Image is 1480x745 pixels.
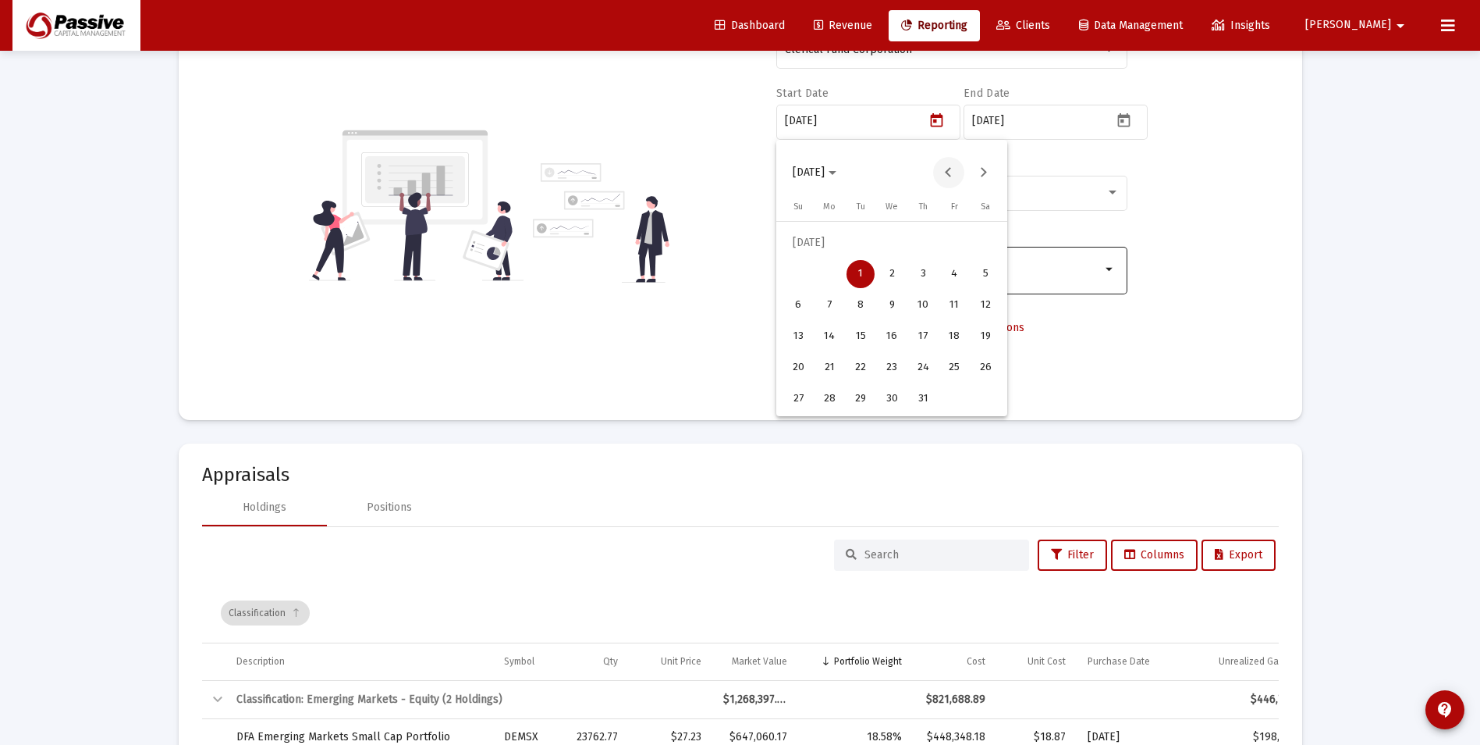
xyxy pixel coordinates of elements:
[784,291,812,319] div: 6
[876,383,907,415] button: 2025-07-30
[814,352,845,383] button: 2025-07-21
[845,321,876,352] button: 2025-07-15
[909,260,937,288] div: 3
[970,258,1001,290] button: 2025-07-05
[815,291,843,319] div: 7
[971,354,999,382] div: 26
[793,201,803,212] span: Su
[933,157,964,188] button: Previous month
[886,201,898,212] span: We
[846,260,875,288] div: 1
[815,323,843,351] div: 14
[940,291,968,319] div: 11
[939,352,970,383] button: 2025-07-25
[970,290,1001,321] button: 2025-07-12
[814,290,845,321] button: 2025-07-07
[845,290,876,321] button: 2025-07-08
[784,385,812,413] div: 27
[814,383,845,415] button: 2025-07-28
[878,354,906,382] div: 23
[783,227,1001,258] td: [DATE]
[909,354,937,382] div: 24
[846,291,875,319] div: 8
[939,321,970,352] button: 2025-07-18
[909,291,937,319] div: 10
[784,354,812,382] div: 20
[907,321,939,352] button: 2025-07-17
[907,352,939,383] button: 2025-07-24
[970,352,1001,383] button: 2025-07-26
[814,321,845,352] button: 2025-07-14
[907,383,939,415] button: 2025-07-31
[780,157,849,188] button: Choose month and year
[940,354,968,382] div: 25
[846,385,875,413] div: 29
[909,323,937,351] div: 17
[919,201,928,212] span: Th
[878,385,906,413] div: 30
[940,323,968,351] div: 18
[971,323,999,351] div: 19
[876,321,907,352] button: 2025-07-16
[793,166,825,179] span: [DATE]
[876,290,907,321] button: 2025-07-09
[783,383,814,415] button: 2025-07-27
[783,290,814,321] button: 2025-07-06
[971,260,999,288] div: 5
[981,201,990,212] span: Sa
[968,157,999,188] button: Next month
[878,291,906,319] div: 9
[970,321,1001,352] button: 2025-07-19
[845,258,876,290] button: 2025-07-01
[940,260,968,288] div: 4
[951,201,958,212] span: Fr
[784,323,812,351] div: 13
[857,201,865,212] span: Tu
[845,352,876,383] button: 2025-07-22
[878,260,906,288] div: 2
[815,354,843,382] div: 21
[876,352,907,383] button: 2025-07-23
[939,290,970,321] button: 2025-07-11
[971,291,999,319] div: 12
[846,354,875,382] div: 22
[846,323,875,351] div: 15
[876,258,907,290] button: 2025-07-02
[783,352,814,383] button: 2025-07-20
[878,323,906,351] div: 16
[845,383,876,415] button: 2025-07-29
[909,385,937,413] div: 31
[823,201,836,212] span: Mo
[783,321,814,352] button: 2025-07-13
[907,258,939,290] button: 2025-07-03
[939,258,970,290] button: 2025-07-04
[815,385,843,413] div: 28
[907,290,939,321] button: 2025-07-10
